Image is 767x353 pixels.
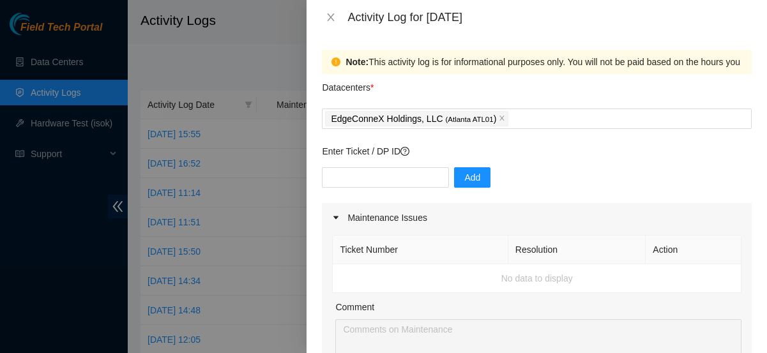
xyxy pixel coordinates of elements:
[322,203,752,232] div: Maintenance Issues
[322,144,752,158] p: Enter Ticket / DP ID
[445,116,493,123] span: ( Atlanta ATL01
[322,74,374,94] p: Datacenters
[322,11,340,24] button: Close
[333,236,508,264] th: Ticket Number
[464,170,480,184] span: Add
[332,214,340,222] span: caret-right
[508,236,646,264] th: Resolution
[346,55,368,69] strong: Note:
[646,236,741,264] th: Action
[499,115,505,123] span: close
[331,112,496,126] p: EdgeConneX Holdings, LLC )
[454,167,490,188] button: Add
[331,57,340,66] span: exclamation-circle
[335,300,374,314] label: Comment
[326,12,336,22] span: close
[400,147,409,156] span: question-circle
[347,10,752,24] div: Activity Log for [DATE]
[333,264,741,293] td: No data to display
